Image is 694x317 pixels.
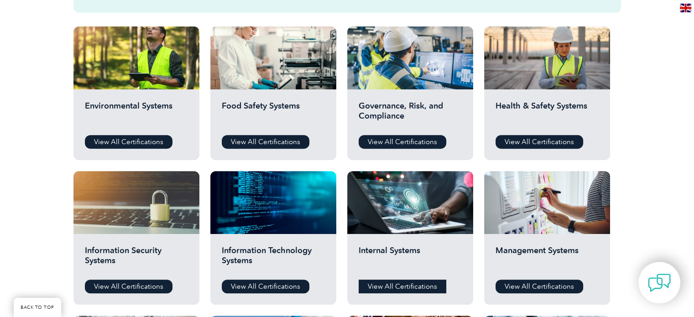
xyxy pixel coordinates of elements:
[496,280,583,293] a: View All Certifications
[359,135,446,149] a: View All Certifications
[85,101,188,128] h2: Environmental Systems
[648,271,671,294] img: contact-chat.png
[496,245,599,273] h2: Management Systems
[85,280,172,293] a: View All Certifications
[222,101,325,128] h2: Food Safety Systems
[496,101,599,128] h2: Health & Safety Systems
[222,135,309,149] a: View All Certifications
[85,245,188,273] h2: Information Security Systems
[222,280,309,293] a: View All Certifications
[359,280,446,293] a: View All Certifications
[359,245,462,273] h2: Internal Systems
[359,101,462,128] h2: Governance, Risk, and Compliance
[222,245,325,273] h2: Information Technology Systems
[680,4,691,12] img: en
[85,135,172,149] a: View All Certifications
[496,135,583,149] a: View All Certifications
[14,298,61,317] a: BACK TO TOP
